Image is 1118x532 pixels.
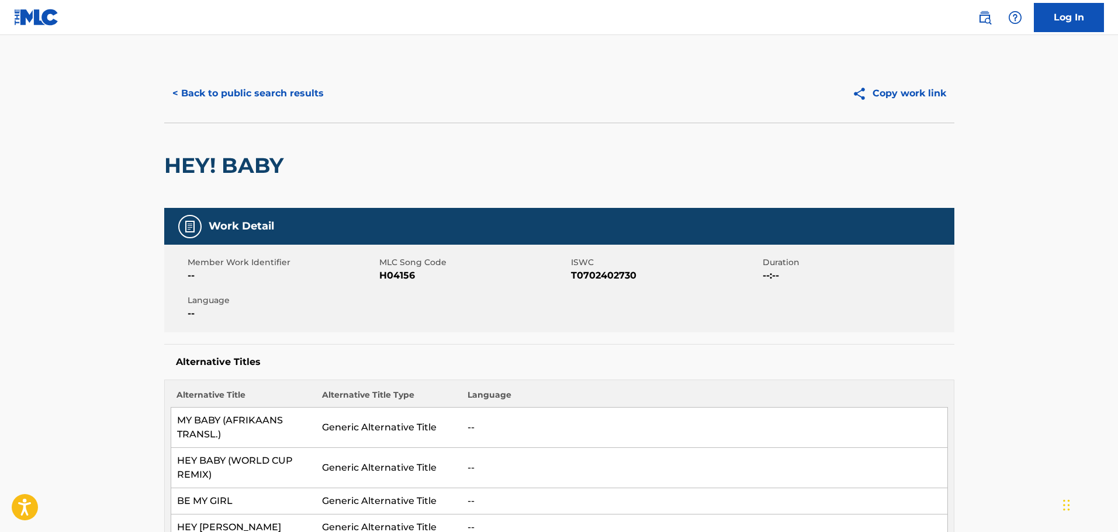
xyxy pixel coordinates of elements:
[763,256,951,269] span: Duration
[462,448,947,488] td: --
[14,9,59,26] img: MLC Logo
[462,389,947,408] th: Language
[379,269,568,283] span: H04156
[1003,6,1027,29] div: Help
[978,11,992,25] img: search
[462,488,947,514] td: --
[188,307,376,321] span: --
[571,269,760,283] span: T0702402730
[188,269,376,283] span: --
[176,356,943,368] h5: Alternative Titles
[571,256,760,269] span: ISWC
[973,6,996,29] a: Public Search
[171,488,316,514] td: BE MY GIRL
[763,269,951,283] span: --:--
[183,220,197,234] img: Work Detail
[1063,488,1070,523] div: Drag
[171,389,316,408] th: Alternative Title
[171,408,316,448] td: MY BABY (AFRIKAANS TRANSL.)
[316,448,462,488] td: Generic Alternative Title
[1034,3,1104,32] a: Log In
[1008,11,1022,25] img: help
[171,448,316,488] td: HEY BABY (WORLD CUP REMIX)
[188,294,376,307] span: Language
[164,79,332,108] button: < Back to public search results
[316,408,462,448] td: Generic Alternative Title
[164,152,289,179] h2: HEY! BABY
[379,256,568,269] span: MLC Song Code
[316,389,462,408] th: Alternative Title Type
[852,86,873,101] img: Copy work link
[1060,476,1118,532] iframe: Chat Widget
[844,79,954,108] button: Copy work link
[316,488,462,514] td: Generic Alternative Title
[188,256,376,269] span: Member Work Identifier
[209,220,274,233] h5: Work Detail
[462,408,947,448] td: --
